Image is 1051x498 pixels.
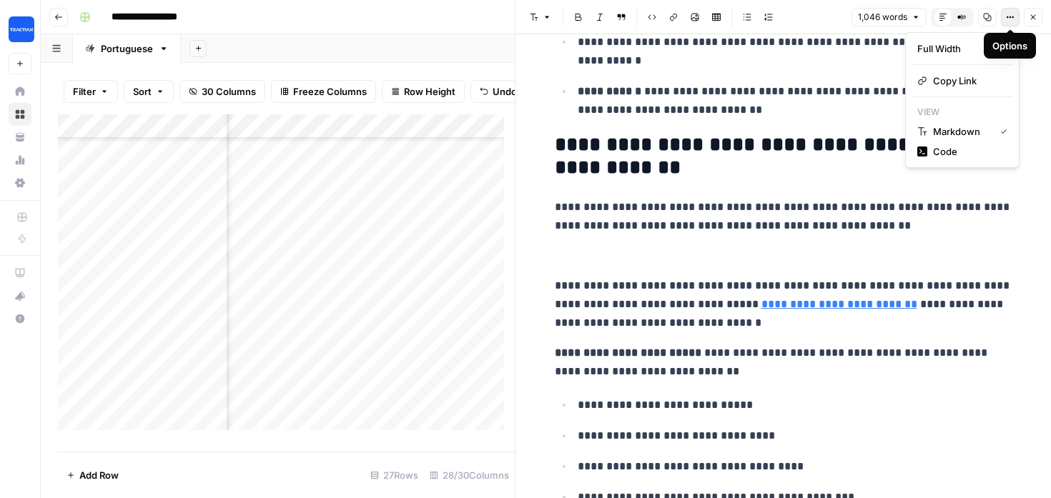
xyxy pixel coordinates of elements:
a: Browse [9,103,31,126]
button: Add Row [58,464,127,487]
div: 28/30 Columns [424,464,515,487]
button: 30 Columns [179,80,265,103]
button: Undo [470,80,526,103]
img: Tractian Logo [9,16,34,42]
span: 30 Columns [202,84,256,99]
span: Freeze Columns [293,84,367,99]
button: Freeze Columns [271,80,376,103]
span: Filter [73,84,96,99]
button: Filter [64,80,118,103]
div: Full Width [917,41,984,56]
button: Workspace: Tractian [9,11,31,47]
span: Copy Link [933,74,1002,88]
span: Sort [133,84,152,99]
span: Markdown [933,124,989,139]
button: What's new? [9,284,31,307]
span: Code [933,144,1002,159]
a: Settings [9,171,31,194]
p: View [912,103,1013,121]
span: 1,046 words [858,11,907,24]
div: Options [992,39,1027,53]
a: Your Data [9,126,31,149]
a: Portuguese [73,34,181,63]
span: Undo [493,84,517,99]
div: 27 Rows [365,464,424,487]
button: Row Height [382,80,465,103]
span: Row Height [404,84,455,99]
button: Sort [124,80,174,103]
a: Usage [9,149,31,171]
a: Home [9,80,31,103]
button: Help + Support [9,307,31,330]
a: AirOps Academy [9,262,31,284]
div: Portuguese [101,41,153,56]
button: 1,046 words [852,8,927,26]
span: Add Row [79,468,119,482]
